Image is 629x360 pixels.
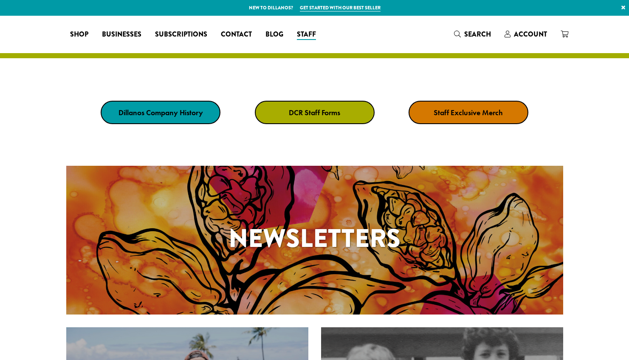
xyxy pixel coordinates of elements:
span: Businesses [102,29,141,40]
h1: Newsletters [66,219,563,258]
a: Search [447,27,498,41]
strong: DCR Staff Forms [289,108,340,117]
span: Staff [297,29,316,40]
span: Shop [70,29,88,40]
span: Account [514,29,547,39]
a: Dillanos Company History [101,101,220,124]
span: Blog [265,29,283,40]
a: Get started with our best seller [300,4,381,11]
span: Subscriptions [155,29,207,40]
strong: Dillanos Company History [118,108,203,117]
a: Staff Exclusive Merch [409,101,528,124]
a: Newsletters [66,166,563,315]
strong: Staff Exclusive Merch [434,108,503,117]
a: DCR Staff Forms [255,101,375,124]
span: Contact [221,29,252,40]
a: Staff [290,28,323,41]
span: Search [464,29,491,39]
a: Shop [63,28,95,41]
